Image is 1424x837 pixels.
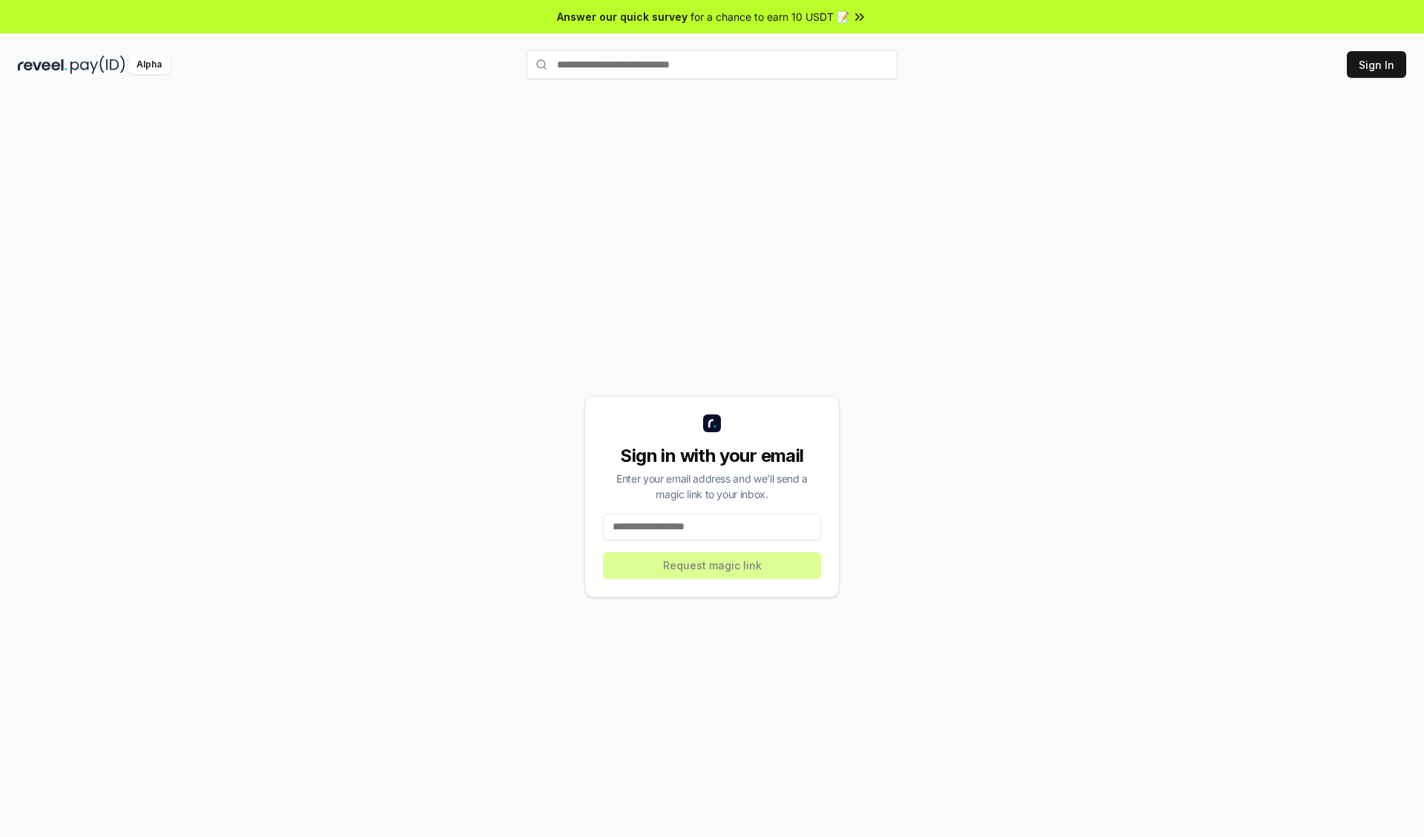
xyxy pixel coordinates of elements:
div: Enter your email address and we’ll send a magic link to your inbox. [603,471,821,502]
div: Alpha [128,56,170,74]
span: Answer our quick survey [557,9,688,24]
img: pay_id [70,56,125,74]
img: logo_small [703,414,721,432]
span: for a chance to earn 10 USDT 📝 [690,9,849,24]
button: Sign In [1347,51,1406,78]
div: Sign in with your email [603,444,821,468]
img: reveel_dark [18,56,67,74]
